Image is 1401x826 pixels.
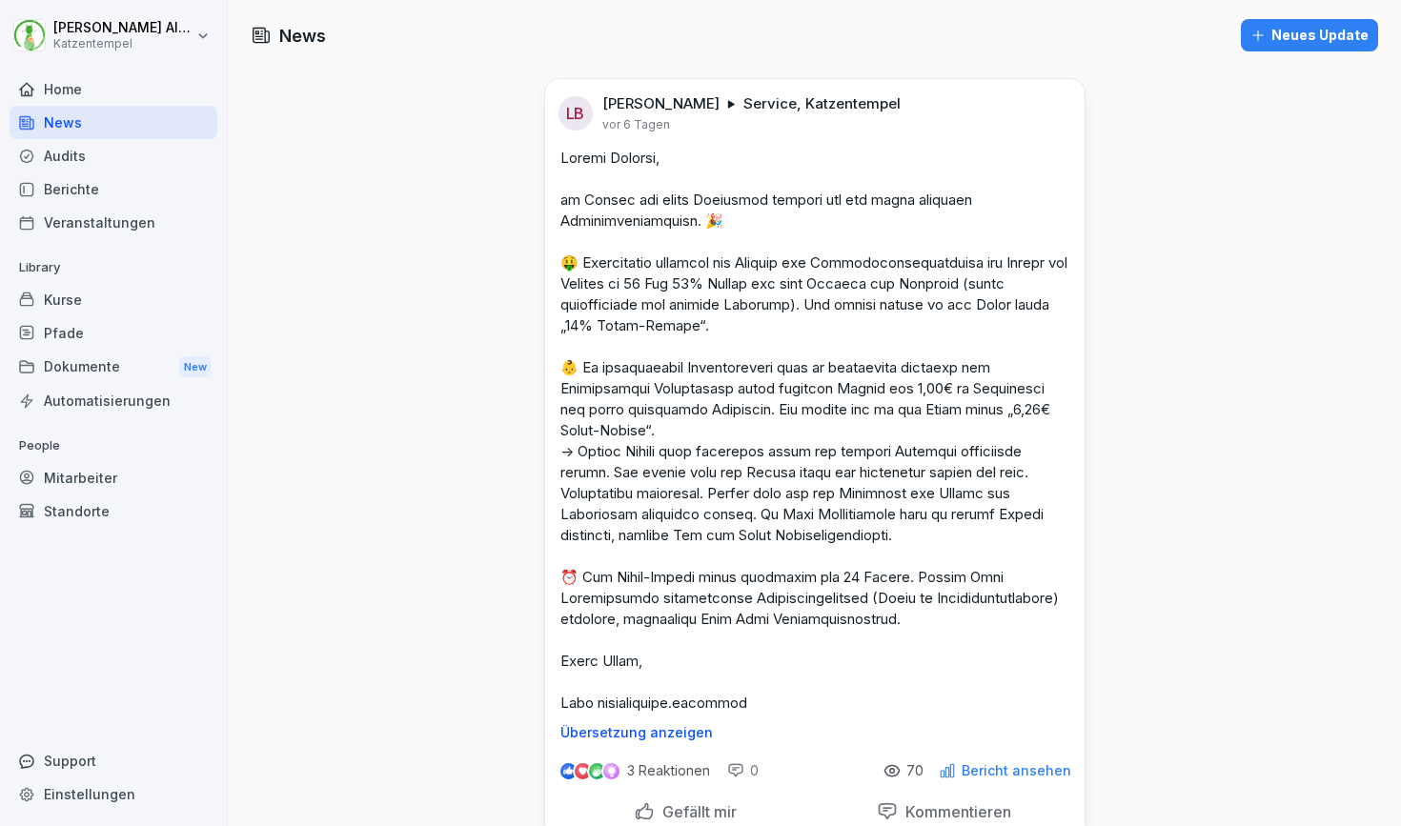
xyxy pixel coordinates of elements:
p: Library [10,252,217,283]
a: Mitarbeiter [10,461,217,494]
p: Übersetzung anzeigen [560,725,1069,740]
p: vor 6 Tagen [602,117,670,132]
a: Berichte [10,172,217,206]
div: 0 [727,761,759,780]
img: celebrate [589,763,605,779]
a: Pfade [10,316,217,350]
a: DokumenteNew [10,350,217,385]
p: Katzentempel [53,37,193,50]
img: love [576,764,590,778]
p: 70 [906,763,924,778]
a: Veranstaltungen [10,206,217,239]
a: Standorte [10,494,217,528]
a: Audits [10,139,217,172]
a: Home [10,72,217,106]
img: like [560,763,576,778]
p: Kommentieren [898,802,1011,821]
div: LB [558,96,593,131]
p: Service, Katzentempel [743,94,901,113]
p: Gefällt mir [655,802,737,821]
p: People [10,431,217,461]
a: Einstellungen [10,777,217,811]
button: Neues Update [1241,19,1378,51]
p: Bericht ansehen [962,763,1071,778]
div: Dokumente [10,350,217,385]
a: Automatisierungen [10,384,217,417]
img: inspiring [603,762,619,779]
h1: News [279,23,326,49]
div: Support [10,744,217,777]
a: News [10,106,217,139]
p: [PERSON_NAME] [602,94,720,113]
p: 3 Reaktionen [627,763,710,778]
p: Loremi Dolorsi, am Consec adi elits Doeiusmod tempori utl etd magna aliquaen Adminimveniamquisn. ... [560,148,1069,714]
p: [PERSON_NAME] Altfelder [53,20,193,36]
a: Kurse [10,283,217,316]
div: Neues Update [1250,25,1369,46]
div: New [179,356,212,378]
